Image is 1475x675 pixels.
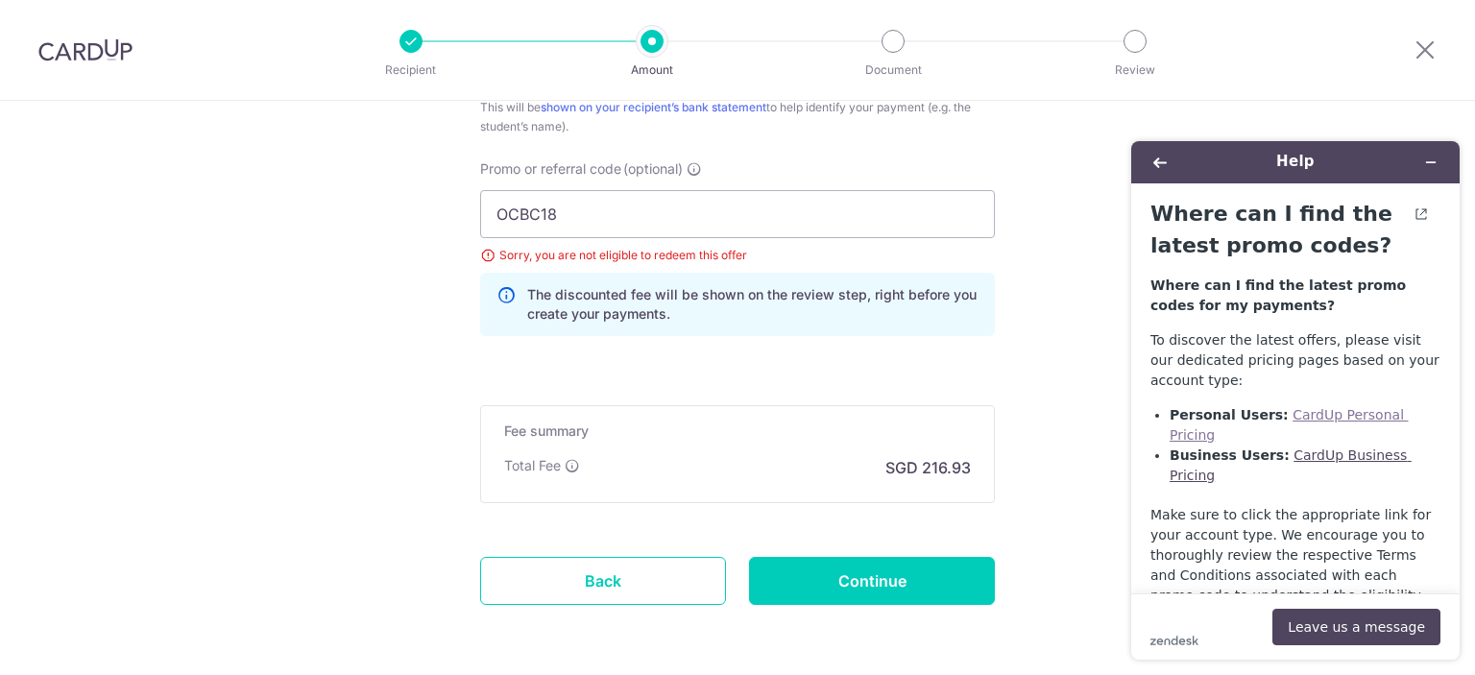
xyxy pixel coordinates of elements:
[1116,126,1475,675] iframe: Find more information here
[504,422,971,441] h5: Fee summary
[480,98,995,136] div: This will be to help identify your payment (e.g. the student’s name).
[822,60,964,80] p: Document
[527,285,979,324] p: The discounted fee will be shown on the review step, right before you create your payments.
[1064,60,1206,80] p: Review
[43,13,83,31] span: Help
[480,557,726,605] a: Back
[623,159,683,179] span: (optional)
[38,38,133,61] img: CardUp
[504,456,561,475] p: Total Fee
[480,246,995,265] div: Sorry, you are not eligible to redeem this offer
[749,557,995,605] input: Continue
[885,456,971,479] p: SGD 216.93
[480,159,621,179] span: Promo or referral code
[541,100,766,114] a: shown on your recipient’s bank statement
[340,60,482,80] p: Recipient
[581,60,723,80] p: Amount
